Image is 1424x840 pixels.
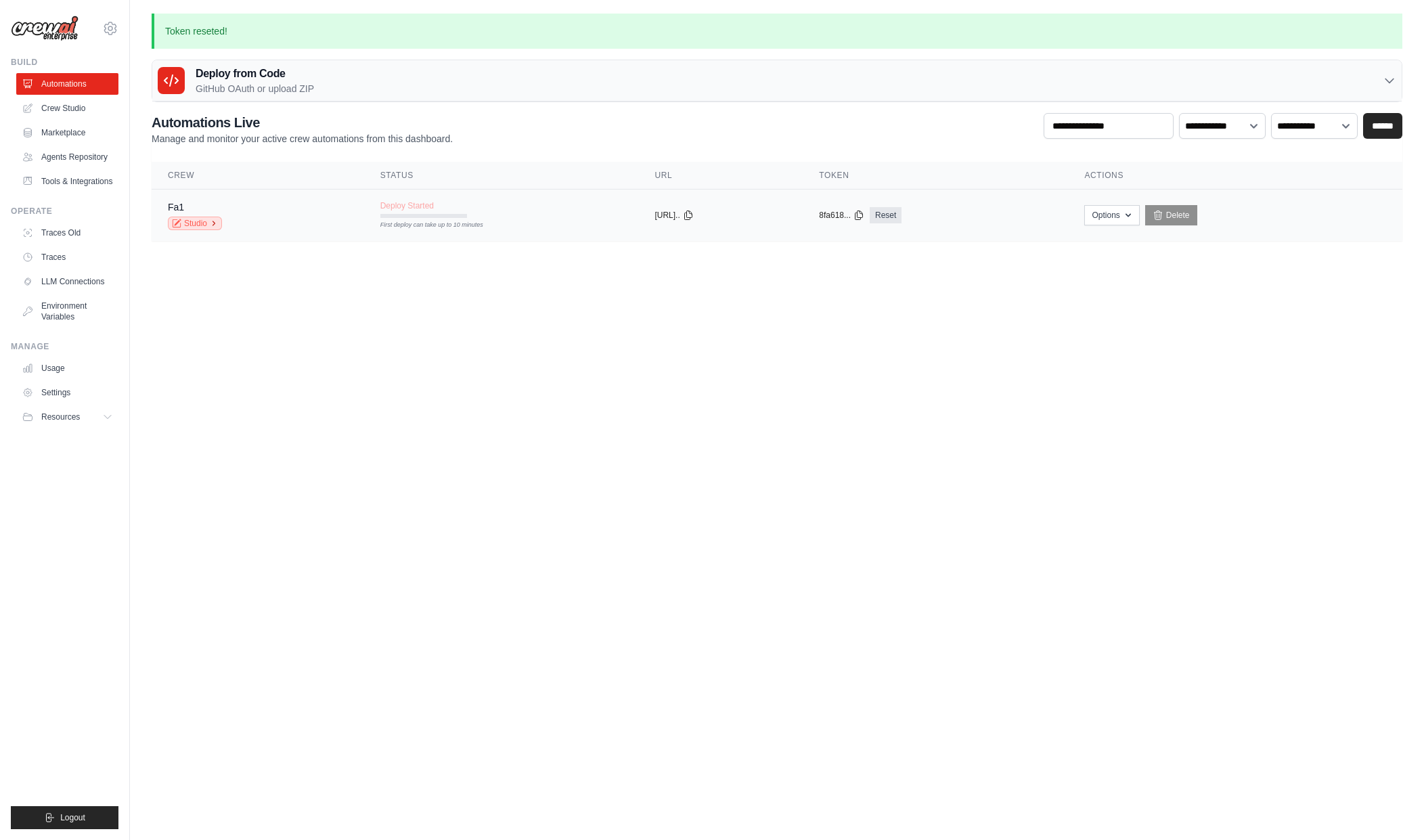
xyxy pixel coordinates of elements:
[1084,205,1139,225] button: Options
[11,341,118,352] div: Manage
[11,806,118,829] button: Logout
[196,66,314,82] h3: Deploy from Code
[60,812,85,823] span: Logout
[168,217,222,230] a: Studio
[16,171,118,192] a: Tools & Integrations
[152,162,364,190] th: Crew
[11,206,118,217] div: Operate
[16,146,118,168] a: Agents Repository
[16,97,118,119] a: Crew Studio
[152,14,1402,49] p: Token reseted!
[380,221,467,230] div: First deploy can take up to 10 minutes
[819,210,864,221] button: 8fa618...
[16,406,118,428] button: Resources
[16,246,118,268] a: Traces
[16,295,118,328] a: Environment Variables
[152,113,453,132] h2: Automations Live
[1145,205,1197,225] a: Delete
[16,271,118,292] a: LLM Connections
[11,57,118,68] div: Build
[803,162,1068,190] th: Token
[638,162,803,190] th: URL
[168,202,184,213] a: Fa1
[16,73,118,95] a: Automations
[16,222,118,244] a: Traces Old
[16,357,118,379] a: Usage
[870,207,902,223] a: Reset
[364,162,639,190] th: Status
[152,132,453,146] p: Manage and monitor your active crew automations from this dashboard.
[16,382,118,403] a: Settings
[41,412,80,422] span: Resources
[1068,162,1402,190] th: Actions
[11,16,79,41] img: Logo
[196,82,314,95] p: GitHub OAuth or upload ZIP
[380,200,434,211] span: Deploy Started
[16,122,118,143] a: Marketplace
